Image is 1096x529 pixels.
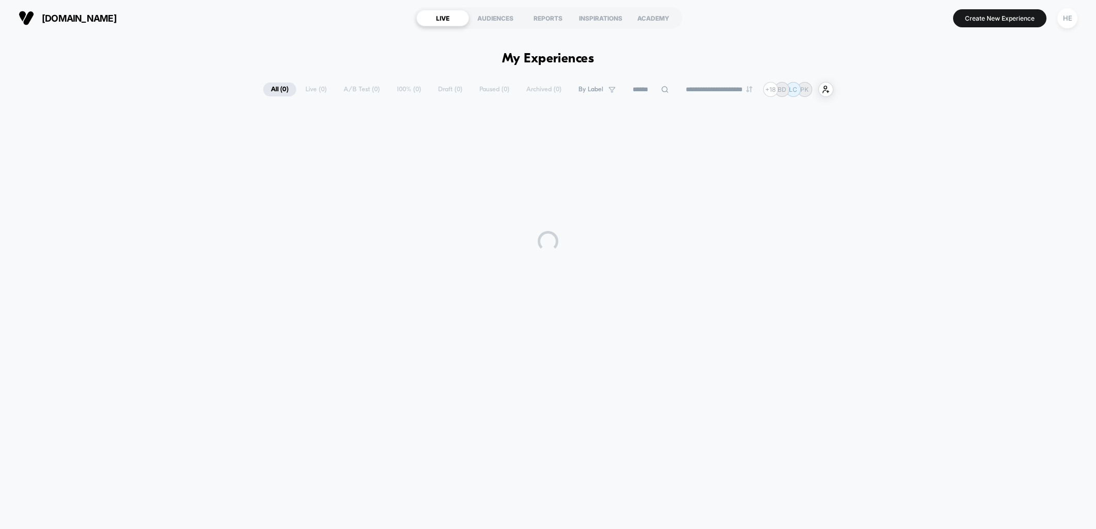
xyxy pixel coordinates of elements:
h1: My Experiences [502,52,594,67]
p: PK [800,86,809,93]
img: end [746,86,752,92]
div: HE [1057,8,1077,28]
div: LIVE [416,10,469,26]
div: + 18 [763,82,778,97]
button: [DOMAIN_NAME] [15,10,120,26]
button: HE [1054,8,1081,29]
p: BD [778,86,786,93]
span: All ( 0 ) [263,82,296,96]
img: Visually logo [19,10,34,26]
span: By Label [578,86,603,93]
div: REPORTS [522,10,574,26]
div: INSPIRATIONS [574,10,627,26]
button: Create New Experience [953,9,1046,27]
div: ACADEMY [627,10,680,26]
div: AUDIENCES [469,10,522,26]
span: [DOMAIN_NAME] [42,13,117,24]
p: LC [789,86,797,93]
